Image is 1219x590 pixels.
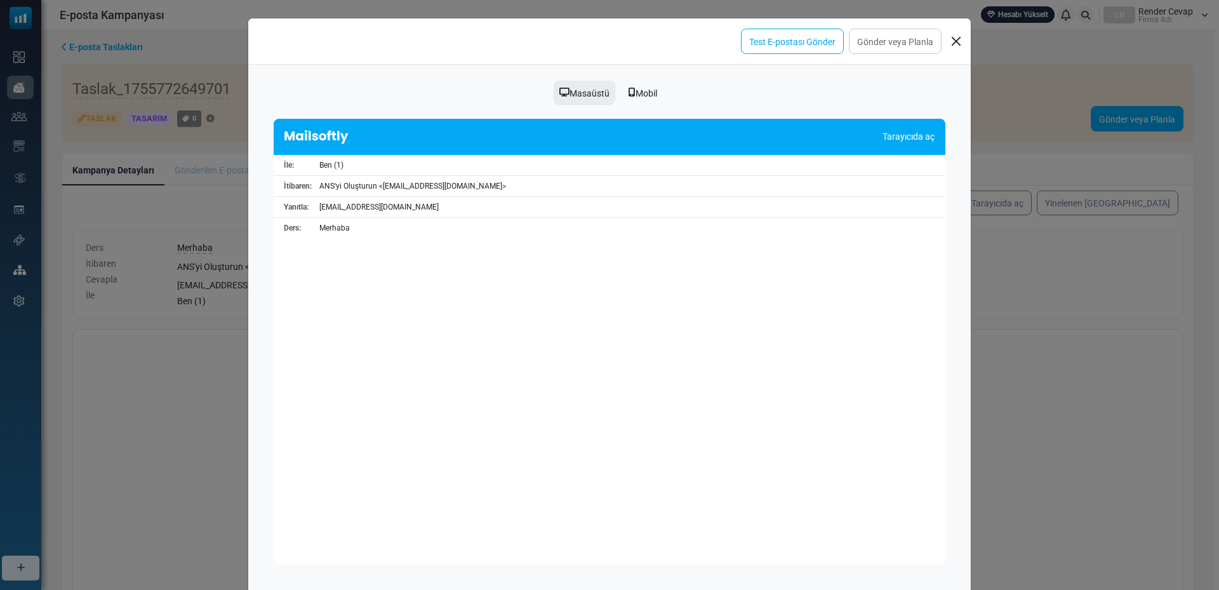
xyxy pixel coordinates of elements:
font: Ders: [284,224,301,232]
font: Önizleme [258,35,302,47]
font: > [502,182,506,191]
font: [EMAIL_ADDRESS][DOMAIN_NAME] [383,182,502,191]
font: Masaüstü [570,88,609,98]
font: Test E-postası Gönder [749,37,836,47]
a: Test E-postası Gönder [741,29,844,54]
font: Yanıtla: [284,203,309,211]
font: Mobil [636,88,657,98]
button: Kapalı [947,32,966,51]
font: Tarayıcıda aç [883,131,935,142]
a: Gönder veya Planla [849,29,942,54]
font: Gönder veya Planla [857,37,933,47]
font: [EMAIL_ADDRESS][DOMAIN_NAME] [319,203,439,211]
font: Ben (1) [319,161,343,170]
a: Tarayıcıda aç [883,130,935,144]
font: İtibaren: [284,182,312,191]
font: ANS'yi Oluşturun < [319,182,383,191]
font: İle: [284,161,294,170]
font: Merhaba [319,224,350,232]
